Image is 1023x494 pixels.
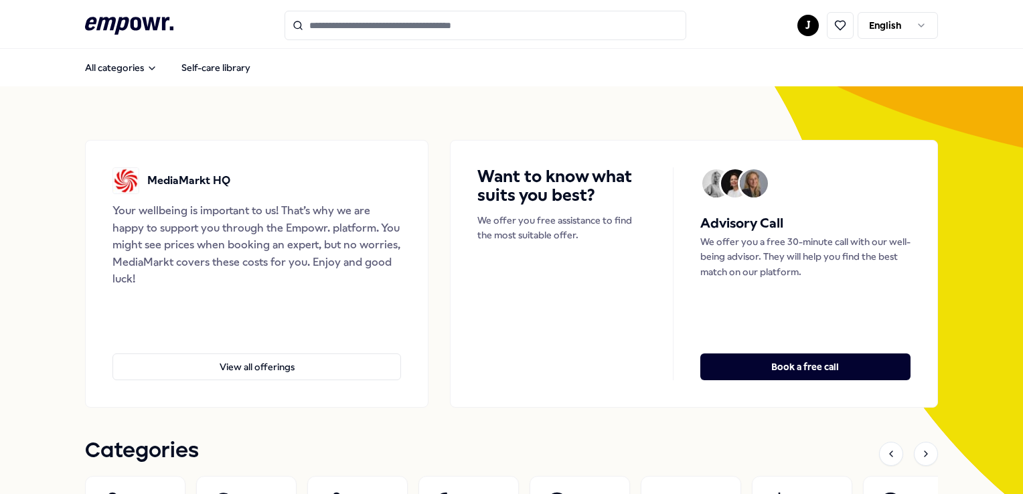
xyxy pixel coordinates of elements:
[700,234,911,279] p: We offer you a free 30-minute call with our well-being advisor. They will help you find the best ...
[700,213,911,234] h5: Advisory Call
[112,167,139,194] img: MediaMarkt HQ
[112,353,401,380] button: View all offerings
[112,332,401,380] a: View all offerings
[74,54,261,81] nav: Main
[740,169,768,197] img: Avatar
[700,353,911,380] button: Book a free call
[147,172,230,189] p: MediaMarkt HQ
[171,54,261,81] a: Self-care library
[477,167,645,205] h4: Want to know what suits you best?
[797,15,819,36] button: J
[285,11,686,40] input: Search for products, categories or subcategories
[74,54,168,81] button: All categories
[477,213,645,243] p: We offer you free assistance to find the most suitable offer.
[112,202,401,288] div: Your wellbeing is important to us! That’s why we are happy to support you through the Empowr. pla...
[85,434,199,468] h1: Categories
[721,169,749,197] img: Avatar
[702,169,730,197] img: Avatar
